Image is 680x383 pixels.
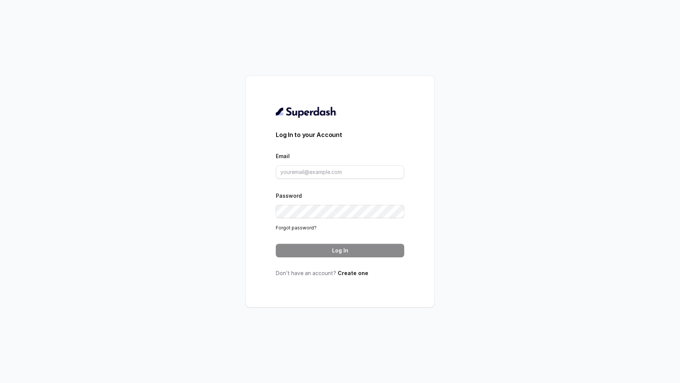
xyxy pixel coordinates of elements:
h3: Log In to your Account [276,130,404,139]
label: Password [276,192,302,199]
img: light.svg [276,106,337,118]
p: Don’t have an account? [276,269,404,277]
label: Email [276,153,290,159]
input: youremail@example.com [276,165,404,179]
button: Log In [276,244,404,257]
a: Create one [338,270,368,276]
a: Forgot password? [276,225,317,231]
